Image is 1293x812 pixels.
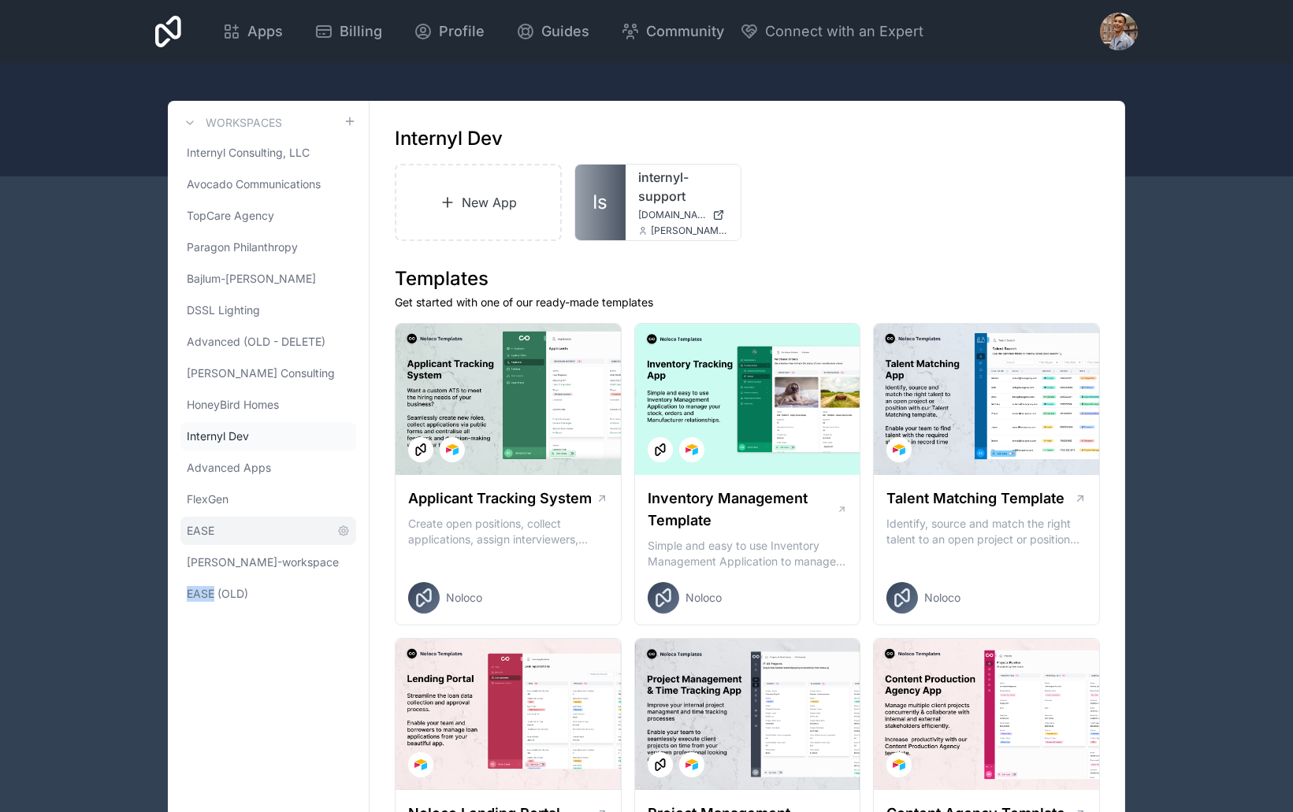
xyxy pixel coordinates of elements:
[180,233,356,261] a: Paragon Philanthropy
[395,126,503,151] h1: Internyl Dev
[593,190,607,215] span: Is
[187,523,214,539] span: EASE
[187,302,260,318] span: DSSL Lighting
[408,516,608,547] p: Create open positions, collect applications, assign interviewers, centralise candidate feedback a...
[187,145,310,161] span: Internyl Consulting, LLC
[180,391,356,419] a: HoneyBird Homes
[187,239,298,255] span: Paragon Philanthropy
[686,590,722,606] span: Noloco
[180,296,356,324] a: DSSL Lighting
[187,397,279,413] span: HoneyBird Homes
[187,460,271,476] span: Advanced Apps
[648,488,837,532] h1: Inventory Management Template
[180,113,282,132] a: Workspaces
[180,359,356,387] a: [PERSON_NAME] Consulting
[180,454,356,482] a: Advanced Apps
[180,517,356,545] a: EASE
[180,170,356,198] a: Avocado Communications
[180,548,356,577] a: [PERSON_NAME]-workspace
[608,14,737,49] a: Community
[401,14,497,49] a: Profile
[180,485,356,514] a: FlexGen
[893,758,905,771] img: Airtable Logo
[395,295,1100,310] p: Get started with one of our ready-made templates
[740,20,923,43] button: Connect with an Expert
[686,443,698,456] img: Airtable Logo
[180,139,356,167] a: Internyl Consulting, LLC
[414,758,427,771] img: Airtable Logo
[446,590,482,606] span: Noloco
[187,208,274,224] span: TopCare Agency
[439,20,485,43] span: Profile
[187,334,325,350] span: Advanced (OLD - DELETE)
[180,202,356,230] a: TopCare Agency
[924,590,960,606] span: Noloco
[541,20,589,43] span: Guides
[187,586,248,602] span: EASE (OLD)
[247,20,283,43] span: Apps
[503,14,602,49] a: Guides
[180,422,356,450] a: Internyl Dev
[187,554,339,570] span: [PERSON_NAME]-workspace
[765,20,923,43] span: Connect with an Expert
[575,165,626,240] a: Is
[180,580,356,608] a: EASE (OLD)
[686,758,698,771] img: Airtable Logo
[886,516,1087,547] p: Identify, source and match the right talent to an open project or position with our Talent Matchi...
[638,168,728,206] a: internyl-support
[187,176,321,192] span: Avocado Communications
[187,271,316,287] span: Bajlum-[PERSON_NAME]
[408,488,592,510] h1: Applicant Tracking System
[395,266,1100,291] h1: Templates
[648,538,848,569] p: Simple and easy to use Inventory Management Application to manage your stock, orders and Manufact...
[638,209,728,221] a: [DOMAIN_NAME]
[893,443,905,456] img: Airtable Logo
[646,20,724,43] span: Community
[187,491,229,507] span: FlexGen
[187,428,249,444] span: Internyl Dev
[395,164,562,241] a: New App
[180,328,356,356] a: Advanced (OLD - DELETE)
[638,209,706,221] span: [DOMAIN_NAME]
[210,14,295,49] a: Apps
[187,365,335,381] span: [PERSON_NAME] Consulting
[340,20,382,43] span: Billing
[180,265,356,293] a: Bajlum-[PERSON_NAME]
[302,14,395,49] a: Billing
[886,488,1064,510] h1: Talent Matching Template
[206,115,282,131] h3: Workspaces
[446,443,459,456] img: Airtable Logo
[651,224,728,237] span: [PERSON_NAME][EMAIL_ADDRESS][DOMAIN_NAME]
